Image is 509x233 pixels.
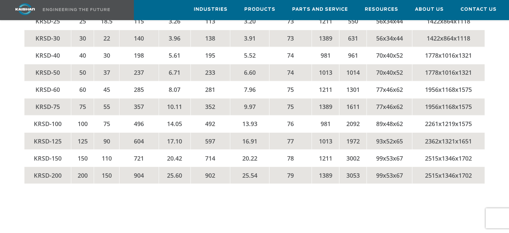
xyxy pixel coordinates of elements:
span: Products [244,6,275,13]
td: KRSD-200 [24,167,71,184]
td: 285 [119,81,159,98]
td: 1211 [312,13,339,30]
td: 357 [119,98,159,115]
td: 2261x1219x1575 [412,115,485,132]
td: 1389 [312,30,339,47]
td: 3.20 [230,13,269,30]
td: 18.5 [94,13,119,30]
td: 73 [269,30,312,47]
span: Parts and Service [292,6,348,13]
span: About Us [415,6,444,13]
td: 113 [190,13,230,30]
td: 70x40x52 [367,47,412,64]
a: Resources [365,0,398,18]
td: 10.11 [159,98,190,115]
td: 78 [269,150,312,167]
td: 1972 [339,132,367,150]
td: 25.60 [159,167,190,184]
img: Engineering the future [43,8,110,11]
td: 3.96 [159,30,190,47]
td: 2515x1346x1702 [412,150,485,167]
td: KRSD-125 [24,132,71,150]
td: 1389 [312,167,339,184]
td: 56x34x44 [367,30,412,47]
td: 40 [71,47,94,64]
td: KRSD-40 [24,47,71,64]
td: 30 [71,30,94,47]
td: KRSD-25 [24,13,71,30]
td: 233 [190,64,230,81]
td: 714 [190,150,230,167]
td: 3.91 [230,30,269,47]
td: 1014 [339,64,367,81]
td: 73 [269,13,312,30]
span: Industries [194,6,228,13]
td: 1956x1168x1575 [412,81,485,98]
td: 17.10 [159,132,190,150]
td: 55 [94,98,119,115]
td: 20.42 [159,150,190,167]
td: 200 [71,167,94,184]
td: 25 [71,13,94,30]
td: 352 [190,98,230,115]
td: 1956x1168x1575 [412,98,485,115]
td: 75 [71,98,94,115]
td: 597 [190,132,230,150]
td: 2515x1346x1702 [412,167,485,184]
td: 195 [190,47,230,64]
a: Industries [194,0,228,18]
td: 74 [269,47,312,64]
td: 99x53x67 [367,167,412,184]
td: 550 [339,13,367,30]
td: 237 [119,64,159,81]
td: 281 [190,81,230,98]
td: 604 [119,132,159,150]
td: 1013 [312,64,339,81]
td: 77x46x62 [367,81,412,98]
td: 1211 [312,150,339,167]
td: 100 [71,115,94,132]
td: 1211 [312,81,339,98]
td: 77 [269,132,312,150]
td: 110 [94,150,119,167]
td: KRSD-150 [24,150,71,167]
td: 60 [71,81,94,98]
td: 631 [339,30,367,47]
td: 74 [269,64,312,81]
td: 6.71 [159,64,190,81]
td: 22 [94,30,119,47]
td: 496 [119,115,159,132]
td: 6.60 [230,64,269,81]
td: 981 [312,115,339,132]
td: 1013 [312,132,339,150]
td: 904 [119,167,159,184]
a: About Us [415,0,444,18]
td: KRSD-100 [24,115,71,132]
td: 77x46x62 [367,98,412,115]
td: 140 [119,30,159,47]
td: 1422x864x1118 [412,30,485,47]
td: 8.07 [159,81,190,98]
td: 138 [190,30,230,47]
td: 492 [190,115,230,132]
td: 16.91 [230,132,269,150]
td: 37 [94,64,119,81]
td: 30 [94,47,119,64]
td: 99x53x67 [367,150,412,167]
td: 45 [94,81,119,98]
td: 76 [269,115,312,132]
td: 79 [269,167,312,184]
span: Resources [365,6,398,13]
td: 981 [312,47,339,64]
td: 125 [71,132,94,150]
td: 70x40x52 [367,64,412,81]
td: 1778x1016x1321 [412,64,485,81]
td: 1611 [339,98,367,115]
td: 721 [119,150,159,167]
td: 7.96 [230,81,269,98]
td: 50 [71,64,94,81]
a: Contact Us [460,0,497,18]
a: Products [244,0,275,18]
td: 198 [119,47,159,64]
td: 14.05 [159,115,190,132]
